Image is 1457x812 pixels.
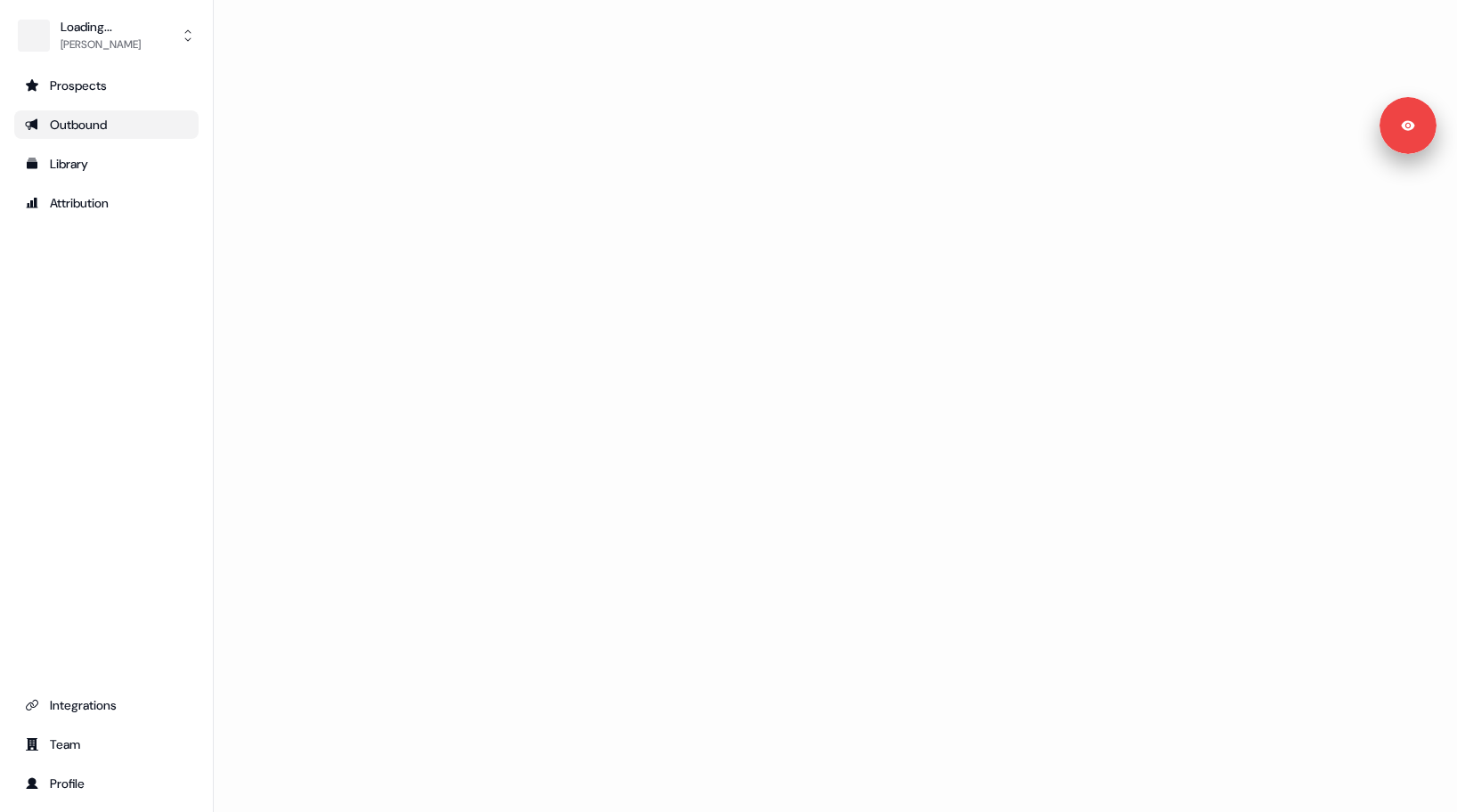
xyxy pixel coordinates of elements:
div: [PERSON_NAME] [61,36,141,53]
a: Go to profile [14,769,199,798]
div: Attribution [25,194,188,212]
a: Go to outbound experience [14,110,199,139]
a: Go to team [14,730,199,759]
div: Loading... [61,18,141,36]
div: Library [25,155,188,173]
a: Go to integrations [14,691,199,719]
div: Team [25,735,188,753]
div: Outbound [25,116,188,134]
a: Go to attribution [14,189,199,217]
div: Prospects [25,77,188,94]
button: Loading...[PERSON_NAME] [14,14,199,57]
a: Go to templates [14,150,199,178]
a: Go to prospects [14,71,199,100]
div: Profile [25,775,188,792]
div: Integrations [25,696,188,714]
